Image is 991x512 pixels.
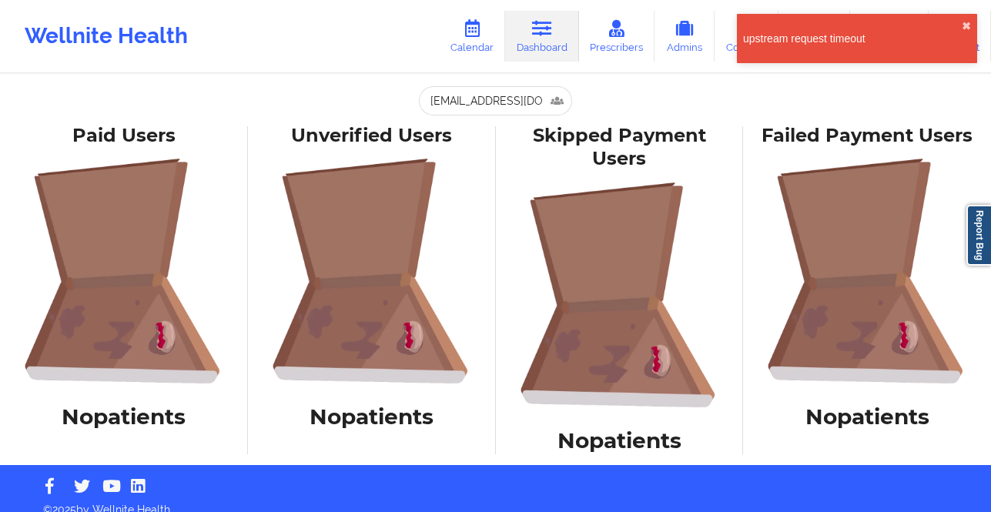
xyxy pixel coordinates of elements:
[439,11,505,62] a: Calendar
[929,11,991,62] a: Account
[11,158,237,384] img: foRBiVDZMKwAAAAASUVORK5CYII=
[754,158,980,384] img: foRBiVDZMKwAAAAASUVORK5CYII=
[507,124,733,172] div: Skipped Payment Users
[259,403,485,430] h1: No patients
[850,11,929,62] a: Medications
[259,124,485,148] div: Unverified Users
[754,403,980,430] h1: No patients
[778,11,850,62] a: Therapists
[11,403,237,430] h1: No patients
[507,182,733,408] img: foRBiVDZMKwAAAAASUVORK5CYII=
[754,124,980,148] div: Failed Payment Users
[259,158,485,384] img: foRBiVDZMKwAAAAASUVORK5CYII=
[655,11,715,62] a: Admins
[11,124,237,148] div: Paid Users
[505,11,579,62] a: Dashboard
[715,11,778,62] a: Coaches
[579,11,655,62] a: Prescribers
[507,427,733,454] h1: No patients
[966,205,991,266] a: Report Bug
